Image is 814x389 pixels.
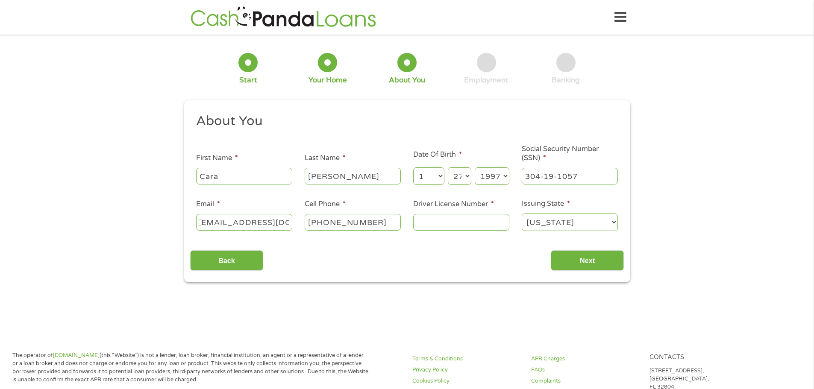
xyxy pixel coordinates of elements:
a: Complaints [531,377,640,385]
input: Smith [305,168,401,184]
label: Issuing State [522,199,570,208]
input: (541) 754-3010 [305,214,401,230]
input: Back [190,250,263,271]
div: About You [389,76,425,85]
a: Privacy Policy [412,366,521,374]
a: [DOMAIN_NAME] [53,352,100,359]
p: The operator of (this “Website”) is not a lender, loan broker, financial institution, an agent or... [12,351,369,384]
input: Next [551,250,624,271]
a: Cookies Policy [412,377,521,385]
input: John [196,168,292,184]
div: Start [239,76,257,85]
label: Driver License Number [413,200,494,209]
h4: Contacts [649,354,758,362]
label: Social Security Number (SSN) [522,145,618,163]
label: Date Of Birth [413,150,462,159]
a: APR Charges [531,355,640,363]
label: Last Name [305,154,346,163]
label: Cell Phone [305,200,346,209]
input: john@gmail.com [196,214,292,230]
div: Your Home [309,76,347,85]
h2: About You [196,113,611,130]
a: Terms & Conditions [412,355,521,363]
img: GetLoanNow Logo [188,5,379,29]
a: FAQs [531,366,640,374]
div: Employment [464,76,508,85]
input: 078-05-1120 [522,168,618,184]
label: First Name [196,154,238,163]
label: Email [196,200,220,209]
div: Banking [552,76,580,85]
